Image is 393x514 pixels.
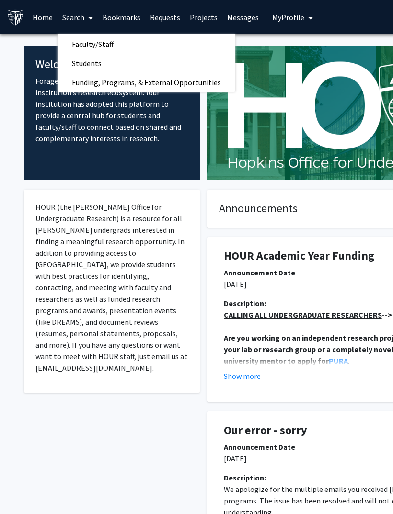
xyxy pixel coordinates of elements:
a: PURA [329,356,348,366]
a: Search [58,0,98,34]
img: Johns Hopkins University Logo [7,9,24,26]
a: Faculty/Staff [58,37,235,51]
a: Home [28,0,58,34]
strong: --> [224,310,392,320]
a: Projects [185,0,222,34]
a: Bookmarks [98,0,145,34]
a: Messages [222,0,264,34]
a: Students [58,56,235,70]
button: Show more [224,370,261,382]
span: My Profile [272,12,304,22]
iframe: Chat [7,471,41,507]
p: HOUR (the [PERSON_NAME] Office for Undergraduate Research) is a resource for all [PERSON_NAME] un... [35,201,188,374]
span: Funding, Programs, & External Opportunities [58,73,235,92]
a: Funding, Programs, & External Opportunities [58,75,235,90]
a: Requests [145,0,185,34]
span: Students [58,54,116,73]
p: ForagerOne provides an entry point into our institution’s research ecosystem. Your institution ha... [35,75,188,144]
span: Faculty/Staff [58,34,128,54]
u: CALLING ALL UNDERGRADUATE RESEARCHERS [224,310,382,320]
h4: Welcome to ForagerOne [35,57,188,71]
